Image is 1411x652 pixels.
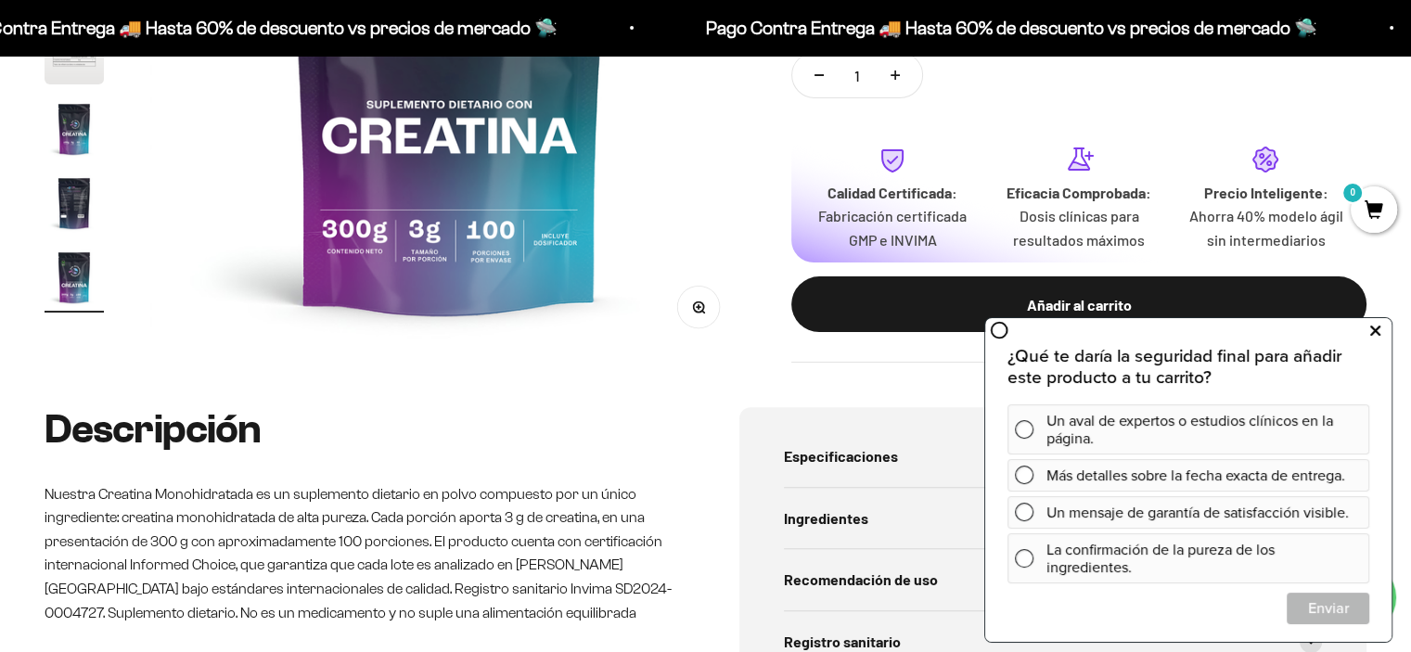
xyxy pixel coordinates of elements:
[1001,204,1158,251] p: Dosis clínicas para resultados máximos
[45,99,104,164] button: Ir al artículo 7
[784,568,938,592] span: Recomendación de uso
[1007,184,1151,201] strong: Eficacia Comprobada:
[792,53,846,97] button: Reducir cantidad
[45,25,104,90] button: Ir al artículo 6
[45,248,104,307] img: Creatina Monohidrato
[827,184,957,201] strong: Calidad Certificada:
[868,53,922,97] button: Aumentar cantidad
[1341,182,1364,204] mark: 0
[45,173,104,238] button: Ir al artículo 8
[784,506,868,531] span: Ingredientes
[1351,201,1397,222] a: 0
[784,488,1323,549] summary: Ingredientes
[1203,184,1328,201] strong: Precio Inteligente:
[45,99,104,159] img: Creatina Monohidrato
[784,444,898,468] span: Especificaciones
[45,248,104,313] button: Ir al artículo 9
[1187,204,1344,251] p: Ahorra 40% modelo ágil sin intermediarios
[45,482,673,625] p: Nuestra Creatina Monohidratada es un suplemento dietario en polvo compuesto por un único ingredie...
[814,204,970,251] p: Fabricación certificada GMP e INVIMA
[828,293,1329,317] div: Añadir al carrito
[784,426,1323,487] summary: Especificaciones
[45,173,104,233] img: Creatina Monohidrato
[45,407,673,452] h2: Descripción
[985,316,1392,642] iframe: zigpoll-iframe
[784,549,1323,610] summary: Recomendación de uso
[791,276,1366,332] button: Añadir al carrito
[425,13,1036,43] p: Pago Contra Entrega 🚚 Hasta 60% de descuento vs precios de mercado 🛸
